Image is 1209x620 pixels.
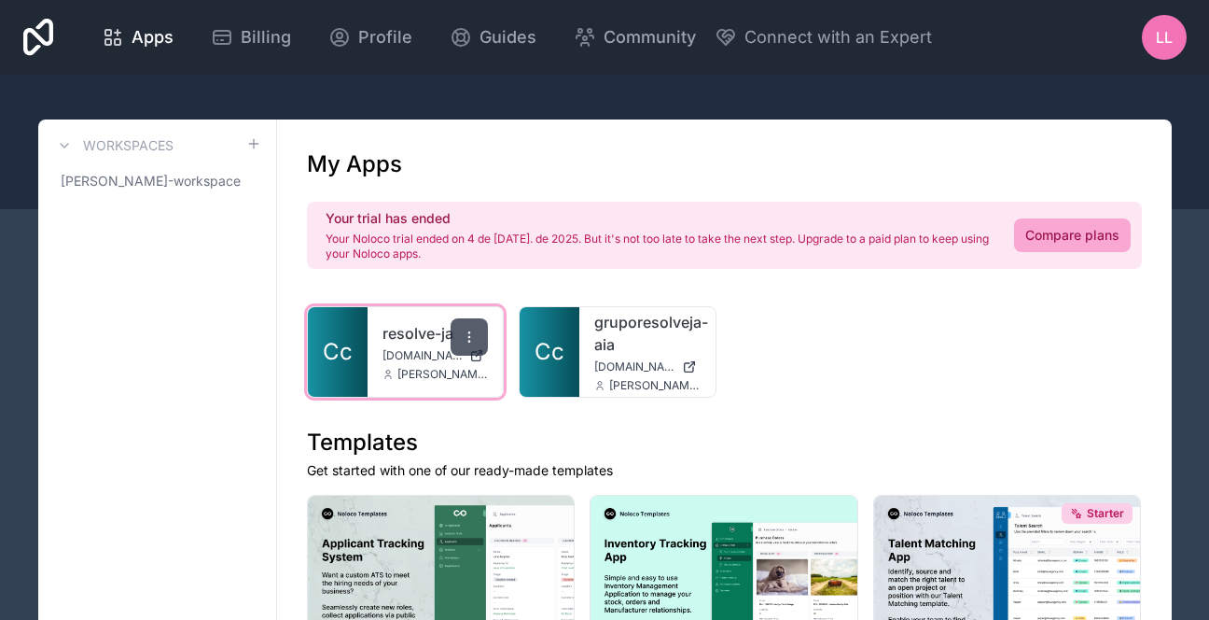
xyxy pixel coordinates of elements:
[358,24,412,50] span: Profile
[53,134,174,157] a: Workspaces
[479,24,536,50] span: Guides
[744,24,932,50] span: Connect with an Expert
[132,24,174,50] span: Apps
[241,24,291,50] span: Billing
[83,136,174,155] h3: Workspaces
[1014,218,1131,252] a: Compare plans
[1156,26,1173,49] span: LL
[520,307,579,397] a: Cc
[559,17,711,58] a: Community
[323,337,353,367] span: Cc
[604,24,696,50] span: Community
[609,378,701,393] span: [PERSON_NAME][EMAIL_ADDRESS][PERSON_NAME][DOMAIN_NAME]
[87,17,188,58] a: Apps
[53,164,261,198] a: [PERSON_NAME]-workspace
[382,348,489,363] a: [DOMAIN_NAME]
[397,367,489,382] span: [PERSON_NAME][EMAIL_ADDRESS][PERSON_NAME][DOMAIN_NAME]
[715,24,932,50] button: Connect with an Expert
[326,209,992,228] h2: Your trial has ended
[594,359,701,374] a: [DOMAIN_NAME]
[594,311,701,356] a: gruporesolveja-aia
[196,17,306,58] a: Billing
[326,232,992,261] p: Your Noloco trial ended on 4 de [DATE]. de 2025. But it's not too late to take the next step. Upg...
[313,17,427,58] a: Profile
[382,322,489,345] a: resolve-ja
[382,348,463,363] span: [DOMAIN_NAME]
[61,172,241,190] span: [PERSON_NAME]-workspace
[308,307,368,397] a: Cc
[1087,506,1124,521] span: Starter
[307,149,402,179] h1: My Apps
[307,428,1142,458] h1: Templates
[535,337,564,367] span: Cc
[435,17,551,58] a: Guides
[594,359,674,374] span: [DOMAIN_NAME]
[307,461,1142,480] p: Get started with one of our ready-made templates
